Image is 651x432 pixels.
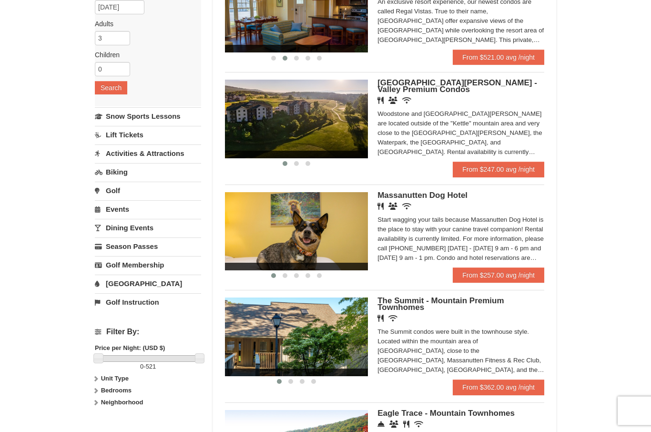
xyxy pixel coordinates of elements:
[389,421,398,428] i: Conference Facilities
[95,219,201,237] a: Dining Events
[377,216,544,263] div: Start wagging your tails because Massanutten Dog Hotel is the place to stay with your canine trav...
[377,97,384,104] i: Restaurant
[377,328,544,375] div: The Summit condos were built in the townhouse style. Located within the mountain area of [GEOGRAP...
[453,380,544,395] a: From $362.00 avg /night
[95,108,201,125] a: Snow Sports Lessons
[403,421,409,428] i: Restaurant
[95,345,165,352] strong: Price per Night: (USD $)
[377,421,385,428] i: Concierge Desk
[95,20,194,29] label: Adults
[95,164,201,181] a: Biking
[95,126,201,144] a: Lift Tickets
[95,238,201,256] a: Season Passes
[388,203,397,210] i: Banquet Facilities
[377,297,504,312] span: The Summit - Mountain Premium Townhomes
[101,375,129,382] strong: Unit Type
[388,97,397,104] i: Banquet Facilities
[377,409,515,418] span: Eagle Trace - Mountain Townhomes
[95,145,201,163] a: Activities & Attractions
[453,50,544,65] a: From $521.00 avg /night
[453,162,544,177] a: From $247.00 avg /night
[146,363,156,370] span: 521
[101,399,143,406] strong: Neighborhood
[95,182,201,200] a: Golf
[101,387,132,394] strong: Bedrooms
[95,328,201,337] h4: Filter By:
[95,82,127,95] button: Search
[402,97,411,104] i: Wireless Internet (free)
[414,421,423,428] i: Wireless Internet (free)
[402,203,411,210] i: Wireless Internet (free)
[377,203,384,210] i: Restaurant
[95,51,194,60] label: Children
[95,294,201,311] a: Golf Instruction
[95,275,201,293] a: [GEOGRAPHIC_DATA]
[388,315,397,322] i: Wireless Internet (free)
[377,79,537,94] span: [GEOGRAPHIC_DATA][PERSON_NAME] - Valley Premium Condos
[377,110,544,157] div: Woodstone and [GEOGRAPHIC_DATA][PERSON_NAME] are located outside of the "Kettle" mountain area an...
[95,362,201,372] label: -
[140,363,143,370] span: 0
[95,201,201,218] a: Events
[377,191,468,200] span: Massanutten Dog Hotel
[377,315,384,322] i: Restaurant
[95,257,201,274] a: Golf Membership
[453,268,544,283] a: From $257.00 avg /night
